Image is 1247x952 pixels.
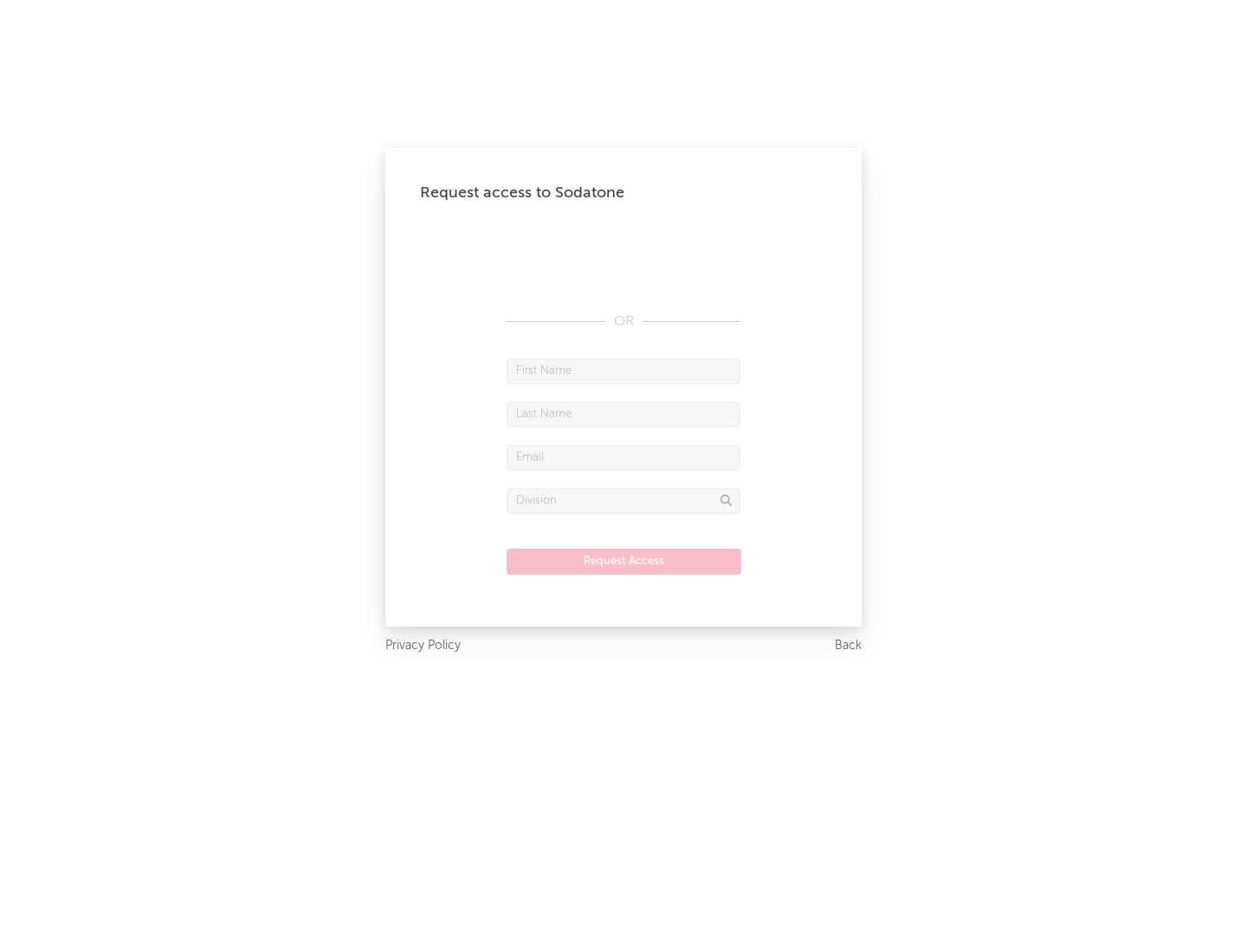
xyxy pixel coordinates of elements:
input: First Name [507,358,740,384]
div: OR [507,312,740,332]
div: Request access to Sodatone [420,183,827,203]
input: Last Name [507,402,740,428]
a: Privacy Policy [385,635,461,657]
button: Request Access [507,549,741,575]
input: Email [507,445,740,471]
a: Back [835,635,862,657]
input: Division [507,488,740,514]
